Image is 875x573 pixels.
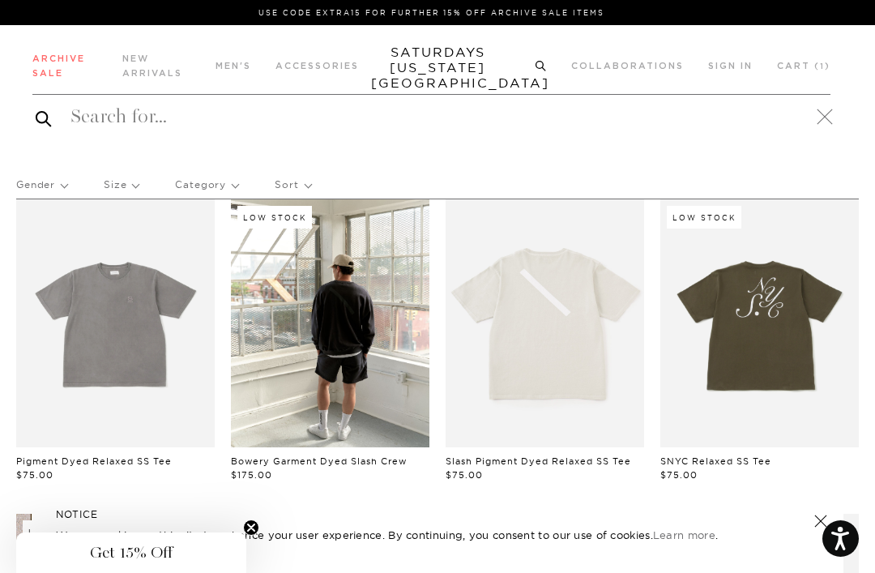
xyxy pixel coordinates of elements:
[275,62,359,71] a: Accessories
[371,45,505,91] a: SATURDAYS[US_STATE][GEOGRAPHIC_DATA]
[56,507,819,522] h5: NOTICE
[653,528,715,541] a: Learn more
[446,455,631,467] a: Slash Pigment Dyed Relaxed SS Tee
[23,520,97,543] div: Low Stock
[90,543,173,562] span: Get 15% Off
[231,469,272,481] span: $175.00
[16,532,246,573] div: Get 15% OffClose teaser
[571,62,684,71] a: Collaborations
[275,166,310,203] p: Sort
[660,455,771,467] a: SNYC Relaxed SS Tee
[122,54,182,78] a: New Arrivals
[708,62,753,71] a: Sign In
[104,166,139,203] p: Size
[32,104,830,130] input: Search for...
[216,62,251,71] a: Men's
[39,6,824,19] p: Use Code EXTRA15 for Further 15% Off Archive Sale Items
[16,455,172,467] a: Pigment Dyed Relaxed SS Tee
[820,63,825,71] small: 1
[16,166,67,203] p: Gender
[32,54,85,78] a: Archive Sale
[660,469,698,481] span: $75.00
[777,62,830,71] a: Cart (1)
[175,166,238,203] p: Category
[446,469,483,481] span: $75.00
[237,206,312,229] div: Low Stock
[667,206,741,229] div: Low Stock
[56,527,762,543] p: We use cookies on this site to enhance your user experience. By continuing, you consent to our us...
[231,455,407,467] a: Bowery Garment Dyed Slash Crew
[16,469,53,481] span: $75.00
[243,520,259,536] button: Close teaser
